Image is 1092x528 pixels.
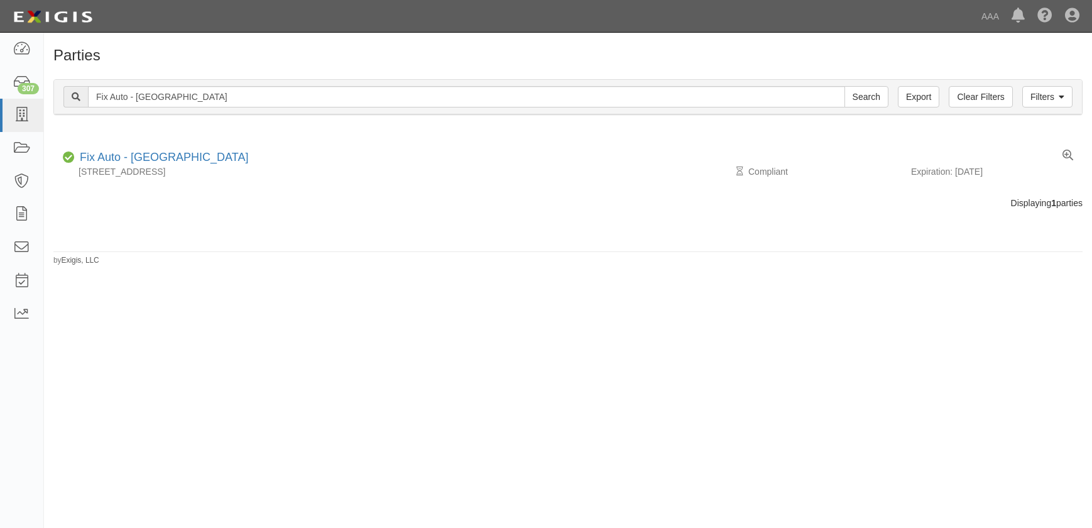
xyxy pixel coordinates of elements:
img: logo-5460c22ac91f19d4615b14bd174203de0afe785f0fc80cf4dbbc73dc1793850b.png [9,6,96,28]
a: AAA [975,4,1005,29]
small: by [53,255,99,266]
i: Pending Review [736,167,743,176]
input: Search [88,86,845,107]
a: Fix Auto - [GEOGRAPHIC_DATA] [80,151,248,163]
div: Compliant [740,165,911,178]
i: Help Center - Complianz [1037,9,1052,24]
div: Expiration: [DATE] [911,165,1083,178]
a: Filters [1022,86,1073,107]
a: Exigis, LLC [62,256,99,265]
b: 1 [1051,198,1056,208]
input: Search [844,86,888,107]
div: 307 [18,83,39,94]
a: View results summary [1062,150,1073,162]
a: Export [898,86,939,107]
div: Displaying parties [44,197,1092,209]
a: Clear Filters [949,86,1012,107]
h1: Parties [53,47,1083,63]
div: [STREET_ADDRESS] [53,165,740,178]
div: Fix Auto - San Diego [75,150,248,166]
i: Compliant [63,153,75,162]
